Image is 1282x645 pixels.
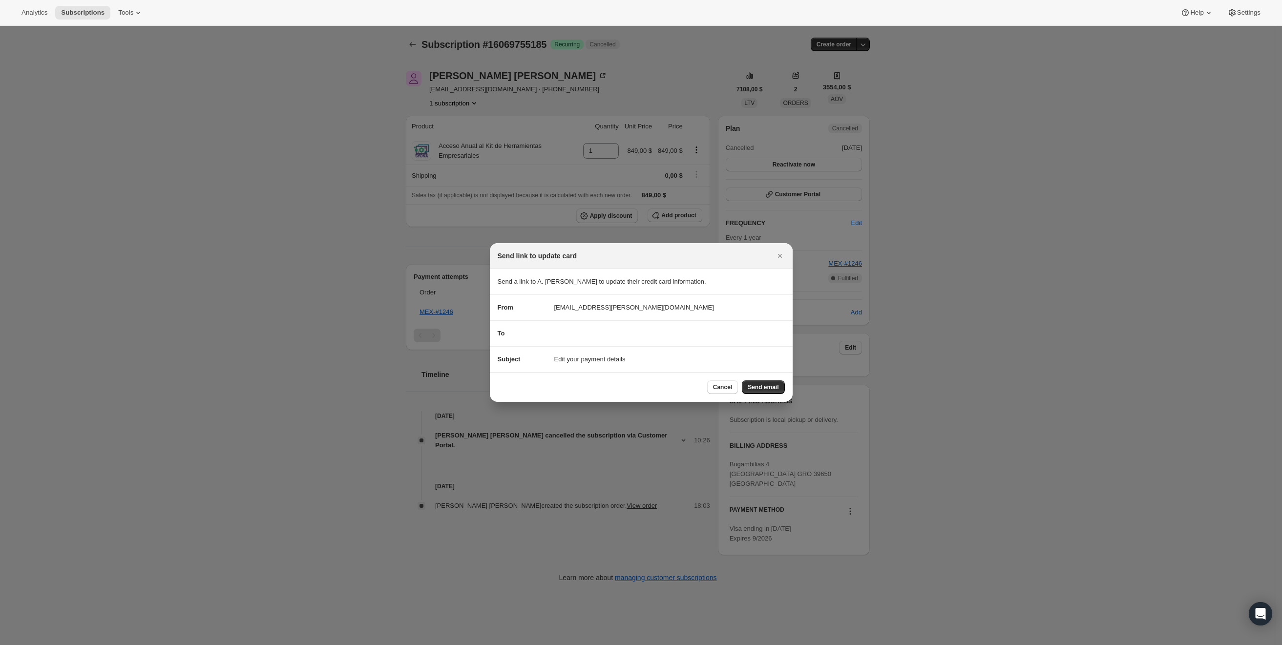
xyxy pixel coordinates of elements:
span: Settings [1237,9,1261,17]
button: Settings [1221,6,1266,20]
span: Analytics [21,9,47,17]
span: Edit your payment details [554,354,626,364]
span: From [498,304,514,311]
p: Send a link to A. [PERSON_NAME] to update their credit card information. [498,277,785,287]
h2: Send link to update card [498,251,577,261]
span: Help [1190,9,1203,17]
button: Analytics [16,6,53,20]
span: Subject [498,355,521,363]
button: Subscriptions [55,6,110,20]
button: Help [1175,6,1219,20]
span: Send email [748,383,778,391]
span: Tools [118,9,133,17]
span: To [498,330,505,337]
button: Cancel [707,380,738,394]
span: [EMAIL_ADDRESS][PERSON_NAME][DOMAIN_NAME] [554,303,714,312]
span: Cancel [713,383,732,391]
button: Cerrar [773,249,787,263]
button: Send email [742,380,784,394]
div: Open Intercom Messenger [1249,602,1272,625]
button: Tools [112,6,149,20]
span: Subscriptions [61,9,105,17]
